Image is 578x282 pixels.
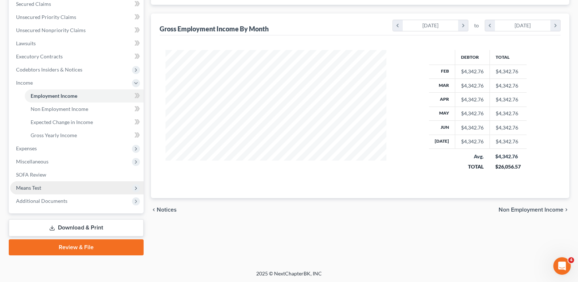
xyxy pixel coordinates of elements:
[458,20,468,31] i: chevron_right
[403,20,458,31] div: [DATE]
[499,207,563,213] span: Non Employment Income
[429,93,455,107] th: Apr
[151,207,177,213] button: chevron_left Notices
[499,207,569,213] button: Non Employment Income chevron_right
[393,20,403,31] i: chevron_left
[461,110,484,117] div: $4,342.76
[553,257,571,275] iframe: Intercom live chat
[16,27,86,33] span: Unsecured Nonpriority Claims
[461,153,484,160] div: Avg.
[10,50,144,63] a: Executory Contracts
[16,40,36,46] span: Lawsuits
[31,119,93,125] span: Expected Change in Income
[16,171,46,178] span: SOFA Review
[461,68,484,75] div: $4,342.76
[9,219,144,236] a: Download & Print
[31,106,88,112] span: Non Employment Income
[568,257,574,263] span: 4
[25,89,144,103] a: Employment Income
[489,135,527,148] td: $4,342.76
[429,135,455,148] th: [DATE]
[16,14,76,20] span: Unsecured Priority Claims
[16,66,82,73] span: Codebtors Insiders & Notices
[461,96,484,103] div: $4,342.76
[489,65,527,78] td: $4,342.76
[474,22,479,29] span: to
[495,163,521,170] div: $26,056.57
[10,11,144,24] a: Unsecured Priority Claims
[461,82,484,89] div: $4,342.76
[16,198,67,204] span: Additional Documents
[157,207,177,213] span: Notices
[31,93,77,99] span: Employment Income
[16,80,33,86] span: Income
[550,20,560,31] i: chevron_right
[429,78,455,92] th: Mar
[489,121,527,135] td: $4,342.76
[16,1,51,7] span: Secured Claims
[10,168,144,181] a: SOFA Review
[10,24,144,37] a: Unsecured Nonpriority Claims
[9,239,144,255] a: Review & File
[489,50,527,65] th: Total
[489,93,527,107] td: $4,342.76
[485,20,495,31] i: chevron_left
[160,24,269,33] div: Gross Employment Income By Month
[429,121,455,135] th: Jun
[16,185,41,191] span: Means Test
[461,124,484,131] div: $4,342.76
[16,145,37,151] span: Expenses
[151,207,157,213] i: chevron_left
[25,129,144,142] a: Gross Yearly Income
[10,37,144,50] a: Lawsuits
[16,53,63,59] span: Executory Contracts
[461,163,484,170] div: TOTAL
[563,207,569,213] i: chevron_right
[489,78,527,92] td: $4,342.76
[489,107,527,120] td: $4,342.76
[429,65,455,78] th: Feb
[495,20,551,31] div: [DATE]
[25,116,144,129] a: Expected Change in Income
[31,132,77,138] span: Gross Yearly Income
[461,138,484,145] div: $4,342.76
[455,50,489,65] th: Debtor
[25,103,144,116] a: Non Employment Income
[495,153,521,160] div: $4,342.76
[16,158,48,165] span: Miscellaneous
[429,107,455,120] th: May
